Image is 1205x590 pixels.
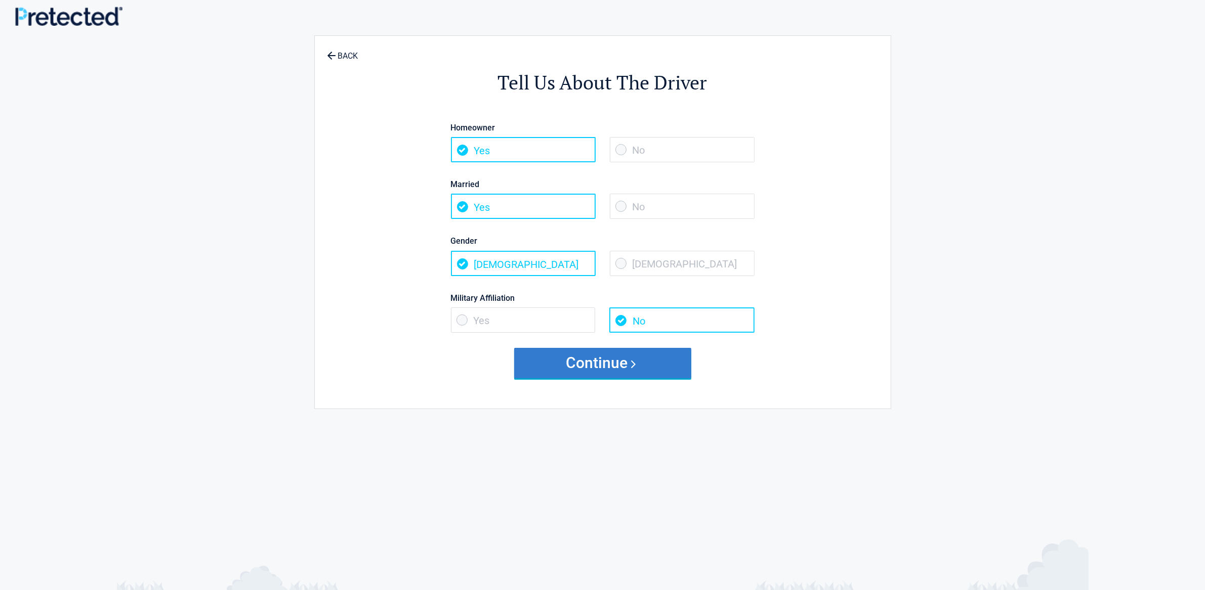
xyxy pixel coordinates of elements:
[451,291,755,305] label: Military Affiliation
[451,194,596,219] span: Yes
[451,137,596,162] span: Yes
[451,251,596,276] span: [DEMOGRAPHIC_DATA]
[451,234,755,248] label: Gender
[610,137,755,162] span: No
[451,307,596,333] span: Yes
[609,307,754,333] span: No
[451,177,755,191] label: Married
[514,348,691,378] button: Continue
[610,194,755,219] span: No
[325,42,360,60] a: BACK
[451,121,755,134] label: Homeowner
[370,70,835,96] h2: Tell Us About The Driver
[15,7,122,26] img: Main Logo
[610,251,755,276] span: [DEMOGRAPHIC_DATA]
